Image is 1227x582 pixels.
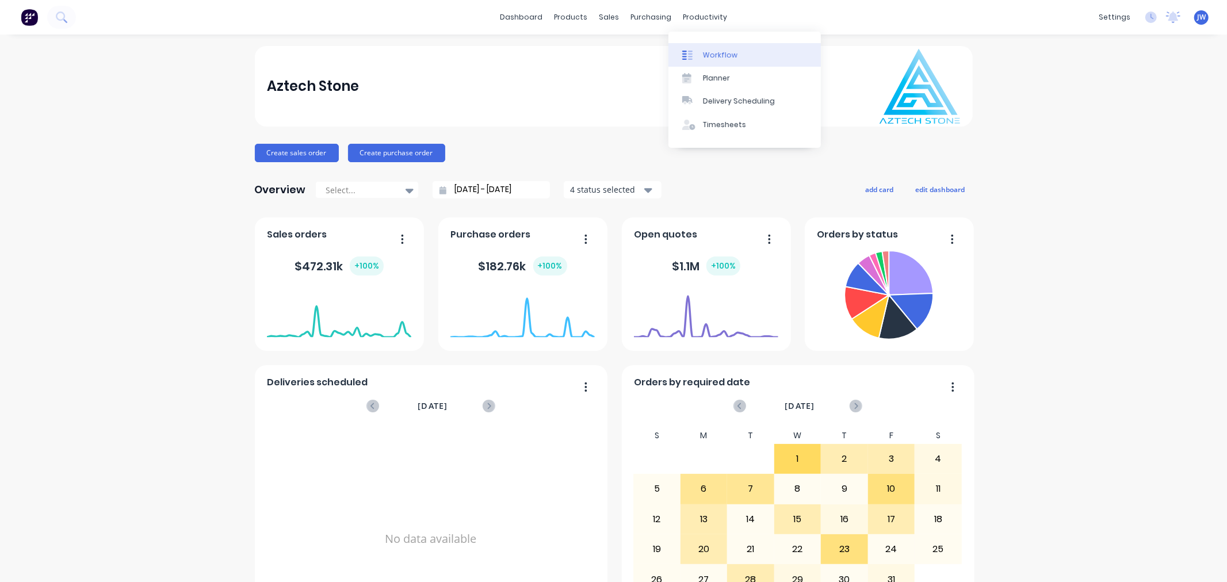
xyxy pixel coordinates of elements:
img: Factory [21,9,38,26]
div: + 100 % [533,256,567,275]
div: + 100 % [350,256,384,275]
div: 15 [775,505,821,534]
span: Orders by status [817,228,898,242]
div: W [774,427,821,444]
div: 14 [728,505,774,534]
div: 5 [634,474,680,503]
div: 21 [728,535,774,564]
div: products [548,9,593,26]
div: settings [1093,9,1136,26]
a: Delivery Scheduling [668,90,821,113]
div: purchasing [625,9,677,26]
div: 6 [681,474,727,503]
button: Create sales order [255,144,339,162]
div: $ 472.31k [295,256,384,275]
div: 24 [869,535,915,564]
div: 7 [728,474,774,503]
div: 12 [634,505,680,534]
div: 22 [775,535,821,564]
div: productivity [677,9,733,26]
div: 16 [821,505,867,534]
div: 10 [869,474,915,503]
button: Create purchase order [348,144,445,162]
div: $ 182.76k [479,256,567,275]
div: S [633,427,681,444]
div: Timesheets [703,120,746,130]
div: T [821,427,868,444]
div: 23 [821,535,867,564]
span: Purchase orders [450,228,530,242]
span: Deliveries scheduled [267,376,368,389]
a: Planner [668,67,821,90]
div: 8 [775,474,821,503]
div: 1 [775,445,821,473]
div: $ 1.1M [672,256,740,275]
button: edit dashboard [908,182,973,197]
a: Workflow [668,43,821,66]
div: sales [593,9,625,26]
div: Delivery Scheduling [703,96,775,106]
div: 13 [681,505,727,534]
div: + 100 % [706,256,740,275]
div: Overview [255,178,306,201]
div: 4 status selected [570,183,643,196]
span: [DATE] [785,400,815,412]
div: 9 [821,474,867,503]
div: 20 [681,535,727,564]
div: Planner [703,73,730,83]
div: M [681,427,728,444]
span: [DATE] [418,400,448,412]
div: Aztech Stone [267,75,359,98]
span: Open quotes [634,228,697,242]
div: Workflow [703,50,737,60]
div: T [727,427,774,444]
div: 4 [915,445,961,473]
a: dashboard [494,9,548,26]
div: 3 [869,445,915,473]
button: 4 status selected [564,181,662,198]
button: add card [858,182,901,197]
img: Aztech Stone [880,49,960,124]
a: Timesheets [668,113,821,136]
span: JW [1197,12,1206,22]
div: F [868,427,915,444]
div: 2 [821,445,867,473]
div: 18 [915,505,961,534]
div: 25 [915,535,961,564]
span: Sales orders [267,228,327,242]
div: 19 [634,535,680,564]
div: 11 [915,474,961,503]
div: 17 [869,505,915,534]
div: S [915,427,962,444]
